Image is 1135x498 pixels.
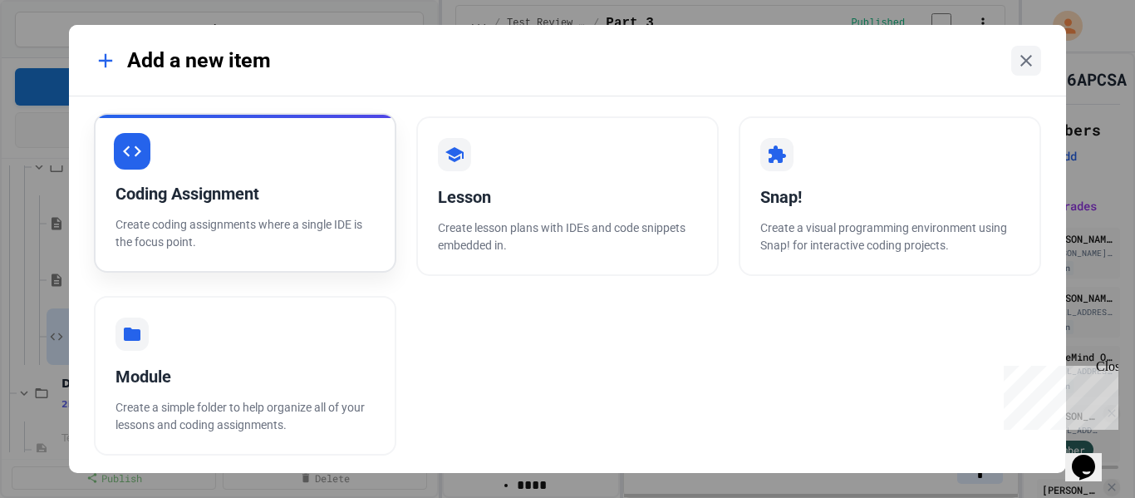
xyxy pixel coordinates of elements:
p: Create a simple folder to help organize all of your lessons and coding assignments. [115,399,375,434]
div: Module [115,364,375,389]
div: Chat with us now!Close [7,7,115,106]
p: Create lesson plans with IDEs and code snippets embedded in. [438,219,697,254]
div: Coding Assignment [115,181,375,206]
iframe: chat widget [997,359,1118,430]
p: Create coding assignments where a single IDE is the focus point. [115,216,375,251]
div: Add a new item [94,45,271,76]
iframe: chat widget [1065,431,1118,481]
div: Lesson [438,185,697,210]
